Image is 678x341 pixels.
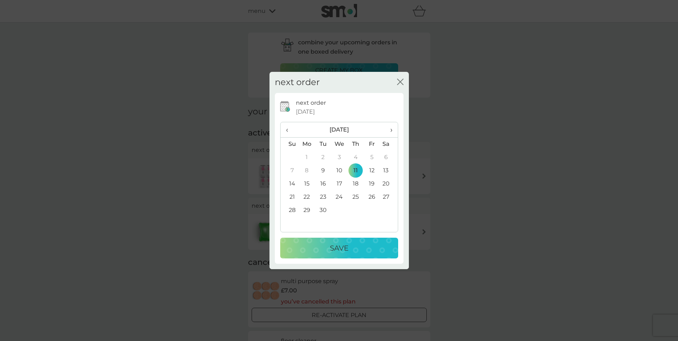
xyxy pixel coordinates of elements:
th: Fr [364,137,380,151]
p: Save [330,242,348,254]
span: ‹ [286,122,293,137]
td: 3 [331,151,347,164]
td: 13 [380,164,397,177]
td: 16 [315,177,331,191]
th: [DATE] [299,122,380,138]
td: 24 [331,191,347,204]
td: 21 [281,191,299,204]
span: [DATE] [296,107,315,117]
td: 8 [299,164,315,177]
th: We [331,137,347,151]
td: 14 [281,177,299,191]
button: Save [280,238,398,258]
td: 19 [364,177,380,191]
p: next order [296,98,326,108]
span: › [385,122,392,137]
td: 22 [299,191,315,204]
td: 20 [380,177,397,191]
th: Mo [299,137,315,151]
h2: next order [275,77,320,88]
td: 23 [315,191,331,204]
th: Sa [380,137,397,151]
td: 5 [364,151,380,164]
td: 12 [364,164,380,177]
td: 30 [315,204,331,217]
td: 28 [281,204,299,217]
td: 15 [299,177,315,191]
td: 25 [347,191,363,204]
td: 18 [347,177,363,191]
td: 2 [315,151,331,164]
th: Tu [315,137,331,151]
td: 4 [347,151,363,164]
button: close [397,79,404,86]
td: 17 [331,177,347,191]
td: 10 [331,164,347,177]
td: 6 [380,151,397,164]
td: 11 [347,164,363,177]
td: 27 [380,191,397,204]
td: 26 [364,191,380,204]
td: 7 [281,164,299,177]
th: Th [347,137,363,151]
td: 29 [299,204,315,217]
td: 9 [315,164,331,177]
th: Su [281,137,299,151]
td: 1 [299,151,315,164]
